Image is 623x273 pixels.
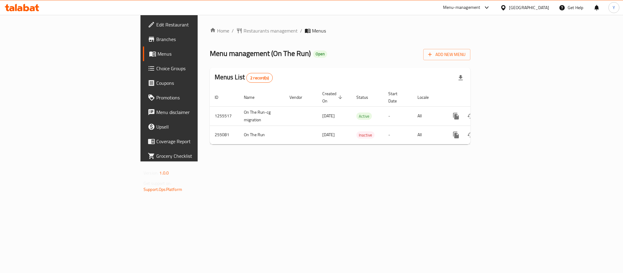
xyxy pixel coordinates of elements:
div: Active [356,112,372,120]
button: Add New Menu [423,49,470,60]
a: Promotions [143,90,244,105]
a: Coverage Report [143,134,244,149]
a: Grocery Checklist [143,149,244,163]
span: Coverage Report [156,138,240,145]
span: Menu management ( On The Run ) [210,47,311,60]
span: 2 record(s) [247,75,272,81]
td: All [413,126,444,144]
span: 1.0.0 [159,169,169,177]
div: Inactive [356,131,375,139]
nav: breadcrumb [210,27,470,34]
span: Status [356,94,376,101]
span: Menu disclaimer [156,109,240,116]
span: Grocery Checklist [156,152,240,160]
li: / [300,27,302,34]
span: Name [244,94,262,101]
span: Active [356,113,372,120]
span: Coupons [156,79,240,87]
a: Choice Groups [143,61,244,76]
a: Coupons [143,76,244,90]
span: Get support on: [144,179,171,187]
span: [DATE] [322,131,335,139]
a: Edit Restaurant [143,17,244,32]
table: enhanced table [210,88,512,144]
span: Menus [157,50,240,57]
span: Choice Groups [156,65,240,72]
div: Total records count [246,73,273,83]
span: Restaurants management [244,27,298,34]
span: Inactive [356,132,375,139]
a: Upsell [143,119,244,134]
th: Actions [444,88,512,107]
span: Edit Restaurant [156,21,240,28]
span: Menus [312,27,326,34]
span: Promotions [156,94,240,101]
button: more [449,109,463,123]
button: Change Status [463,128,478,142]
td: - [383,106,413,126]
button: Change Status [463,109,478,123]
a: Support.OpsPlatform [144,185,182,193]
div: [GEOGRAPHIC_DATA] [509,4,549,11]
td: On The Run-cg migration [239,106,285,126]
td: On The Run [239,126,285,144]
span: Created On [322,90,344,105]
span: Add New Menu [428,51,466,58]
span: Branches [156,36,240,43]
a: Menus [143,47,244,61]
div: Export file [453,71,468,85]
a: Restaurants management [236,27,298,34]
span: Y [613,4,615,11]
td: All [413,106,444,126]
a: Menu disclaimer [143,105,244,119]
span: Start Date [388,90,405,105]
span: [DATE] [322,112,335,120]
span: Locale [417,94,437,101]
div: Menu-management [443,4,480,11]
div: Open [313,50,327,58]
span: ID [215,94,226,101]
span: Version: [144,169,158,177]
span: Upsell [156,123,240,130]
span: Open [313,51,327,57]
h2: Menus List [215,73,273,83]
a: Branches [143,32,244,47]
td: - [383,126,413,144]
button: more [449,128,463,142]
span: Vendor [289,94,310,101]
